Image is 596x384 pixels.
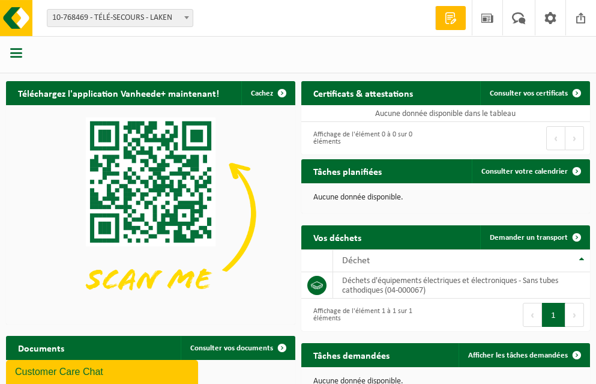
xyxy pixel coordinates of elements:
[342,256,370,266] span: Déchet
[6,358,200,384] iframe: chat widget
[6,336,76,359] h2: Documents
[47,10,193,26] span: 10-768469 - TÉLÉ-SECOURS - LAKEN
[181,336,294,360] a: Consulter vos documents
[301,81,425,105] h2: Certificats & attestations
[301,105,591,122] td: Aucune donnée disponible dans le tableau
[490,90,568,97] span: Consulter vos certificats
[6,105,295,322] img: Download de VHEPlus App
[546,126,565,150] button: Previous
[47,9,193,27] span: 10-768469 - TÉLÉ-SECOURS - LAKEN
[480,81,589,105] a: Consulter vos certificats
[190,344,273,352] span: Consulter vos documents
[307,125,440,151] div: Affichage de l'élément 0 à 0 sur 0 éléments
[301,343,402,367] h2: Tâches demandées
[6,81,231,105] h2: Téléchargez l'application Vanheede+ maintenant!
[468,352,568,359] span: Afficher les tâches demandées
[313,194,579,202] p: Aucune donnée disponible.
[241,81,294,105] button: Cachez
[490,234,568,242] span: Demander un transport
[459,343,589,367] a: Afficher les tâches demandées
[523,303,542,327] button: Previous
[472,159,589,183] a: Consulter votre calendrier
[333,272,591,299] td: déchets d'équipements électriques et électroniques - Sans tubes cathodiques (04-000067)
[251,90,273,97] span: Cachez
[481,168,568,175] span: Consulter votre calendrier
[565,126,584,150] button: Next
[565,303,584,327] button: Next
[542,303,565,327] button: 1
[307,302,440,328] div: Affichage de l'élément 1 à 1 sur 1 éléments
[301,159,394,183] h2: Tâches planifiées
[480,225,589,249] a: Demander un transport
[301,225,373,249] h2: Vos déchets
